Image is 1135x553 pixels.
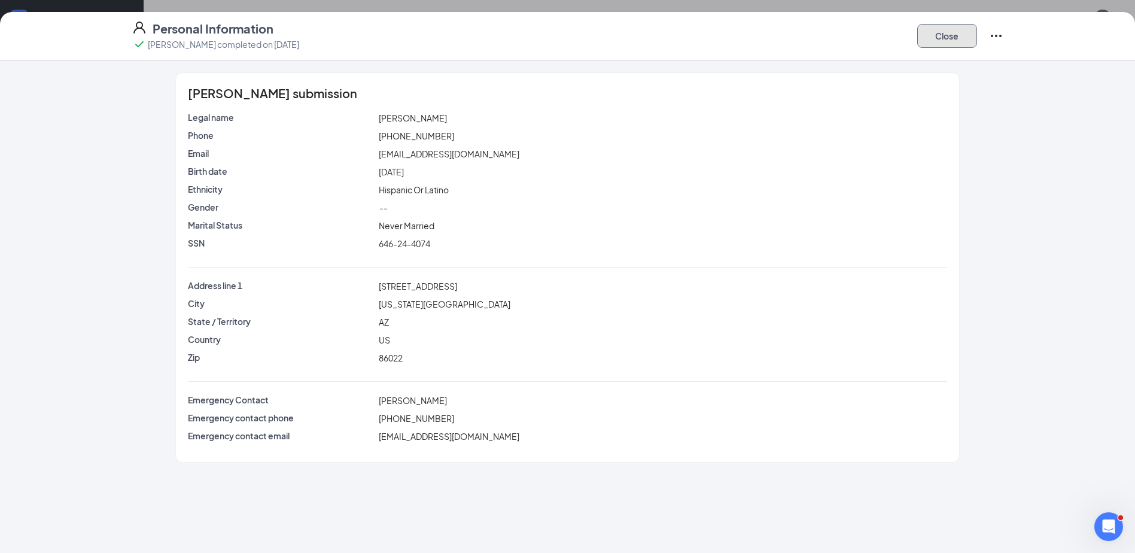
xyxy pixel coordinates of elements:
p: Emergency Contact [188,394,374,406]
p: Gender [188,201,374,213]
span: 86022 [379,353,403,363]
span: AZ [379,317,389,327]
p: SSN [188,237,374,249]
span: [US_STATE][GEOGRAPHIC_DATA] [379,299,510,309]
p: State / Territory [188,315,374,327]
span: [PHONE_NUMBER] [379,413,454,424]
span: US [379,335,390,345]
span: [EMAIL_ADDRESS][DOMAIN_NAME] [379,431,519,442]
p: Ethnicity [188,183,374,195]
p: Birth date [188,165,374,177]
span: Hispanic Or Latino [379,184,449,195]
svg: Checkmark [132,37,147,51]
span: [STREET_ADDRESS] [379,281,457,291]
p: Emergency contact phone [188,412,374,424]
p: Zip [188,351,374,363]
span: [PERSON_NAME] submission [188,87,357,99]
p: Marital Status [188,219,374,231]
p: City [188,297,374,309]
span: Never Married [379,220,434,231]
span: [DATE] [379,166,404,177]
p: Address line 1 [188,279,374,291]
iframe: Intercom live chat [1094,512,1123,541]
svg: User [132,20,147,35]
svg: Ellipses [989,29,1003,43]
p: Emergency contact email [188,430,374,442]
p: Phone [188,129,374,141]
span: 646-24-4074 [379,238,430,249]
span: [PERSON_NAME] [379,395,447,406]
span: [PERSON_NAME] [379,113,447,123]
p: Country [188,333,374,345]
p: [PERSON_NAME] completed on [DATE] [148,38,299,50]
span: [EMAIL_ADDRESS][DOMAIN_NAME] [379,148,519,159]
button: Close [917,24,977,48]
h4: Personal Information [153,20,273,37]
p: Legal name [188,111,374,123]
p: Email [188,147,374,159]
span: -- [379,202,387,213]
span: [PHONE_NUMBER] [379,130,454,141]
